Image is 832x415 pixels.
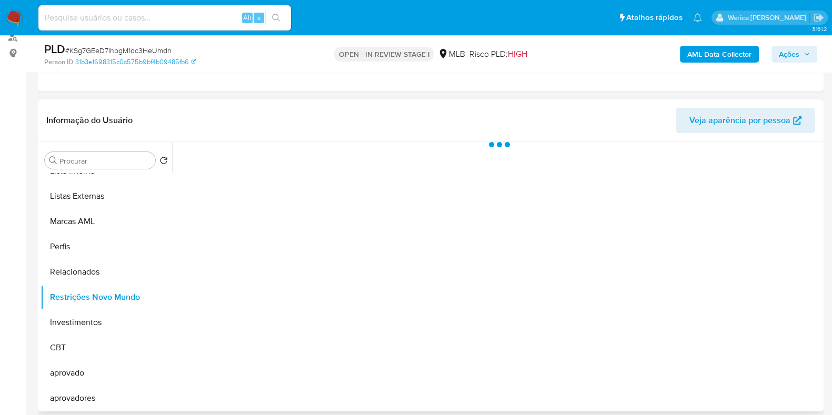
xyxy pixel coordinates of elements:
button: Restrições Novo Mundo [41,285,172,310]
span: # KSg7GEeD7IhbgM1dc3HeUmdn [65,45,172,56]
span: s [257,13,260,23]
button: Procurar [49,156,57,165]
input: Pesquise usuários ou casos... [38,11,291,25]
span: Ações [779,46,799,63]
span: 3.161.2 [811,25,827,33]
span: Veja aparência por pessoa [689,108,790,133]
button: CBT [41,335,172,360]
button: Ações [771,46,817,63]
button: AML Data Collector [680,46,759,63]
div: MLB [438,48,465,60]
button: Relacionados [41,259,172,285]
button: Listas Externas [41,184,172,209]
button: search-icon [265,11,287,25]
a: Sair [813,12,824,23]
button: Perfis [41,234,172,259]
p: OPEN - IN REVIEW STAGE I [334,47,434,62]
button: Investimentos [41,310,172,335]
button: Veja aparência por pessoa [676,108,815,133]
span: Atalhos rápidos [626,12,683,23]
button: aprovado [41,360,172,386]
button: Retornar ao pedido padrão [159,156,168,168]
input: Procurar [59,156,151,166]
a: Notificações [693,13,702,22]
button: aprovadores [41,386,172,411]
span: Alt [243,13,252,23]
p: werica.jgaldencio@mercadolivre.com [727,13,809,23]
span: Risco PLD: [469,48,527,60]
a: 31b3e1698315c0c575b9bf4b09485fb6 [75,57,196,67]
b: AML Data Collector [687,46,751,63]
span: HIGH [507,48,527,60]
b: PLD [44,41,65,57]
h1: Informação do Usuário [46,115,133,126]
button: Marcas AML [41,209,172,234]
b: Person ID [44,57,73,67]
